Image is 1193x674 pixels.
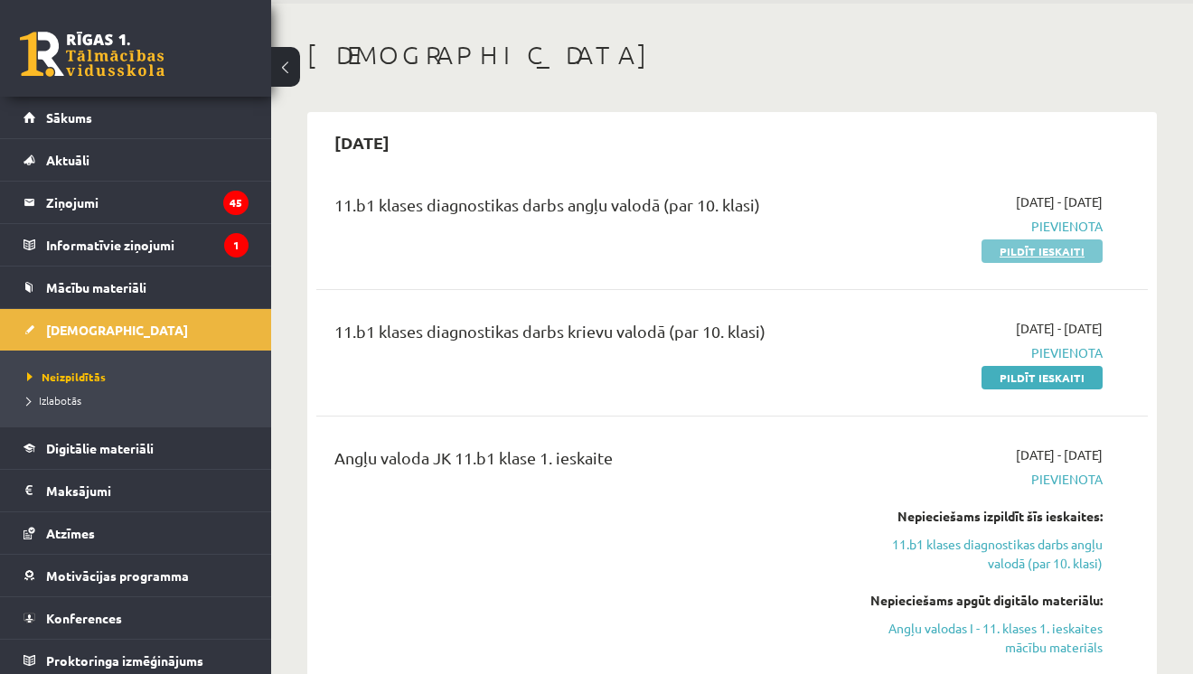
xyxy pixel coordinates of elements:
div: Nepieciešams apgūt digitālo materiālu: [865,591,1103,610]
span: Pievienota [865,470,1103,489]
legend: Informatīvie ziņojumi [46,224,249,266]
i: 1 [224,233,249,257]
span: Atzīmes [46,525,95,541]
a: Pildīt ieskaiti [982,239,1103,263]
span: Sākums [46,109,92,126]
span: Motivācijas programma [46,567,189,584]
span: Konferences [46,610,122,626]
legend: Ziņojumi [46,182,249,223]
h2: [DATE] [316,121,408,164]
a: Digitālie materiāli [23,427,249,469]
span: Izlabotās [27,393,81,407]
span: Pievienota [865,217,1103,236]
i: 45 [223,191,249,215]
span: Neizpildītās [27,370,106,384]
span: Mācību materiāli [46,279,146,295]
a: Aktuāli [23,139,249,181]
div: Nepieciešams izpildīt šīs ieskaites: [865,507,1103,526]
span: [DEMOGRAPHIC_DATA] [46,322,188,338]
span: [DATE] - [DATE] [1016,319,1103,338]
a: Angļu valodas I - 11. klases 1. ieskaites mācību materiāls [865,619,1103,657]
a: Izlabotās [27,392,253,408]
a: 11.b1 klases diagnostikas darbs angļu valodā (par 10. klasi) [865,535,1103,573]
span: [DATE] - [DATE] [1016,445,1103,464]
span: Aktuāli [46,152,89,168]
a: Sākums [23,97,249,138]
a: Konferences [23,597,249,639]
a: Rīgas 1. Tālmācības vidusskola [20,32,164,77]
div: Angļu valoda JK 11.b1 klase 1. ieskaite [334,445,838,479]
div: 11.b1 klases diagnostikas darbs angļu valodā (par 10. klasi) [334,192,838,226]
a: [DEMOGRAPHIC_DATA] [23,309,249,351]
span: Digitālie materiāli [46,440,154,456]
span: [DATE] - [DATE] [1016,192,1103,211]
span: Proktoringa izmēģinājums [46,652,203,669]
legend: Maksājumi [46,470,249,511]
a: Motivācijas programma [23,555,249,596]
a: Ziņojumi45 [23,182,249,223]
div: 11.b1 klases diagnostikas darbs krievu valodā (par 10. klasi) [334,319,838,352]
a: Maksājumi [23,470,249,511]
span: Pievienota [865,343,1103,362]
a: Informatīvie ziņojumi1 [23,224,249,266]
a: Atzīmes [23,512,249,554]
a: Neizpildītās [27,369,253,385]
a: Mācību materiāli [23,267,249,308]
h1: [DEMOGRAPHIC_DATA] [307,40,1157,70]
a: Pildīt ieskaiti [982,366,1103,389]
